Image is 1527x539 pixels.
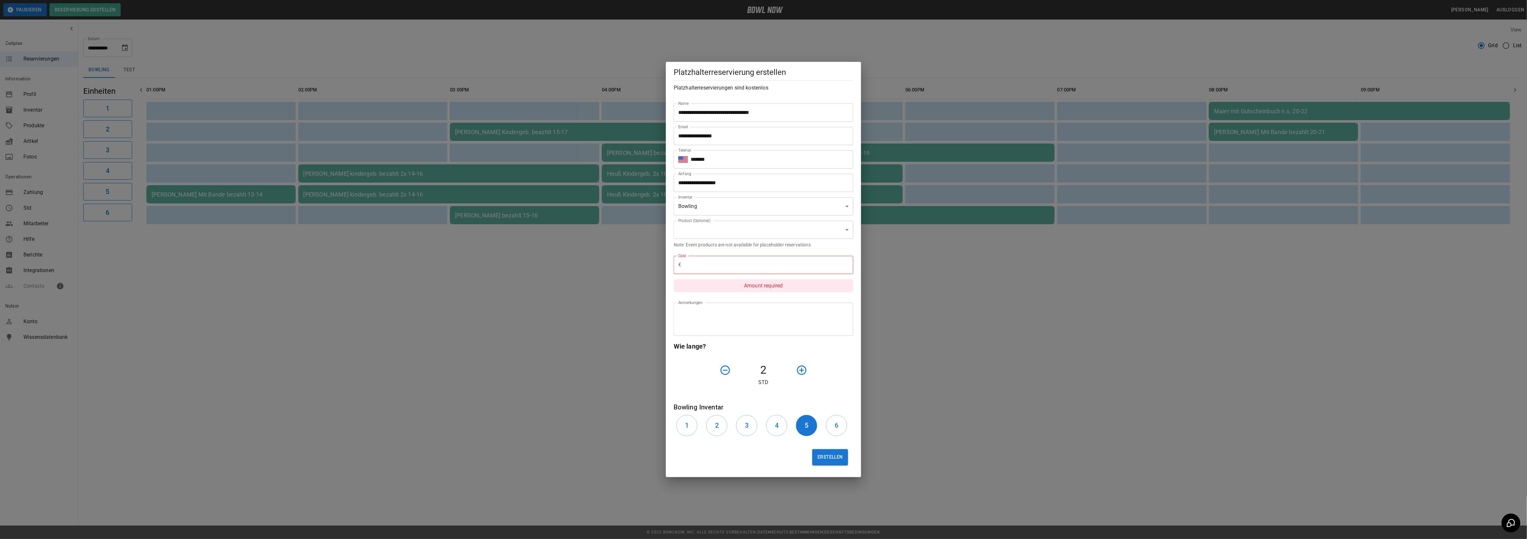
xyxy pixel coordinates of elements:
[674,379,853,386] p: Std
[826,415,847,436] button: 6
[805,420,808,431] h6: 5
[676,415,697,436] button: 1
[734,363,793,377] h4: 2
[766,415,787,436] button: 4
[674,341,853,352] h6: Wie lange?
[796,415,817,436] button: 5
[678,261,681,269] p: €
[745,420,749,431] h6: 3
[674,221,853,239] div: ​
[812,449,848,465] button: Erstellen
[678,147,692,153] label: Telefon
[674,279,853,292] p: Amount required
[678,155,688,164] button: Select country
[706,415,727,436] button: 2
[685,420,689,431] h6: 1
[678,171,691,176] label: Anfang
[674,197,853,215] div: Bowling
[674,402,853,412] h6: Bowling Inventar
[736,415,757,436] button: 3
[835,420,838,431] h6: 6
[674,242,853,248] p: Note: Event products are not available for placeholder reservations
[715,420,719,431] h6: 2
[674,83,853,92] h6: Platzhalterreservierungen sind kostenlos
[674,174,849,192] input: Choose date, selected date is Sep 14, 2025
[775,420,778,431] h6: 4
[674,67,853,77] h5: Platzhalterreservierung erstellen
